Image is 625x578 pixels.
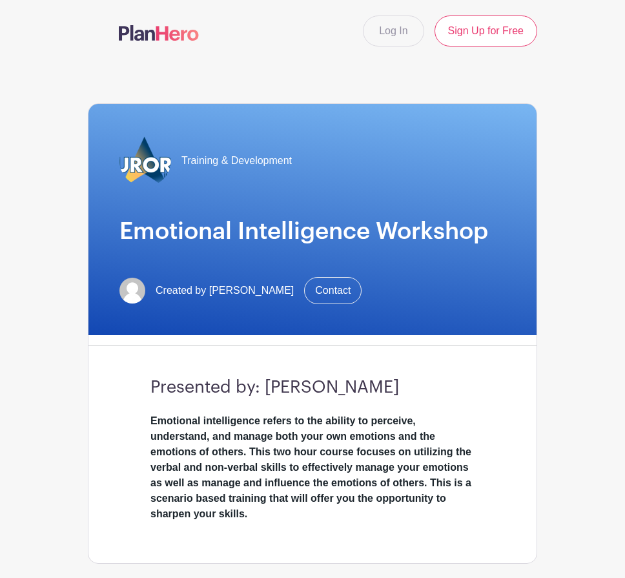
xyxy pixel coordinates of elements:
[119,278,145,304] img: default-ce2991bfa6775e67f084385cd625a349d9dcbb7a52a09fb2fda1e96e2d18dcdb.png
[304,277,362,304] a: Contact
[435,15,537,46] a: Sign Up for Free
[119,135,171,187] img: 2023_COA_Horiz_Logo_PMS_BlueStroke%204.png
[363,15,424,46] a: Log In
[150,377,475,398] h3: Presented by: [PERSON_NAME]
[119,218,506,246] h1: Emotional Intelligence Workshop
[156,283,294,298] span: Created by [PERSON_NAME]
[150,415,471,519] strong: Emotional intelligence refers to the ability to perceive, understand, and manage both your own em...
[119,25,199,41] img: logo-507f7623f17ff9eddc593b1ce0a138ce2505c220e1c5a4e2b4648c50719b7d32.svg
[181,153,292,169] span: Training & Development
